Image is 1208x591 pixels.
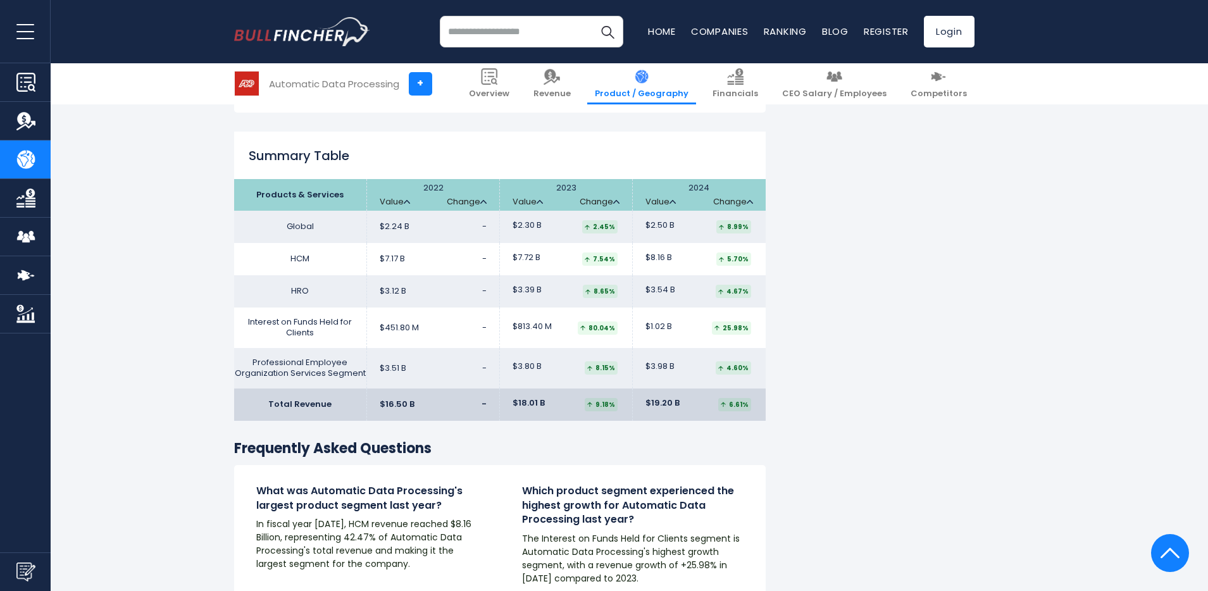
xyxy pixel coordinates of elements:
[533,89,571,99] span: Revenue
[234,211,367,243] td: Global
[645,361,675,372] span: $3.98 B
[482,252,487,264] span: -
[380,286,406,297] span: $3.12 B
[585,361,618,375] div: 8.15%
[716,220,751,233] div: 8.99%
[380,399,414,410] span: $16.50 B
[513,398,545,409] span: $18.01 B
[513,252,540,263] span: $7.72 B
[482,220,487,232] span: -
[583,285,618,298] div: 8.65%
[645,321,672,332] span: $1.02 B
[482,321,487,333] span: -
[775,63,894,104] a: CEO Salary / Employees
[234,17,370,46] a: Go to homepage
[822,25,849,38] a: Blog
[718,398,751,411] div: 6.61%
[585,398,618,411] div: 9.18%
[764,25,807,38] a: Ranking
[903,63,974,104] a: Competitors
[513,220,542,231] span: $2.30 B
[526,63,578,104] a: Revenue
[447,197,487,208] a: Change
[513,285,542,295] span: $3.39 B
[380,254,405,264] span: $7.17 B
[587,63,696,104] a: Product / Geography
[522,532,744,585] p: The Interest on Funds Held for Clients segment is Automatic Data Processing's highest growth segm...
[582,252,618,266] div: 7.54%
[513,197,543,208] a: Value
[482,398,487,410] span: -
[461,63,517,104] a: Overview
[234,308,367,348] td: Interest on Funds Held for Clients
[648,25,676,38] a: Home
[409,72,432,96] a: +
[582,220,618,233] div: 2.45%
[705,63,766,104] a: Financials
[482,362,487,374] span: -
[235,72,259,96] img: ADP logo
[234,275,367,308] td: HRO
[269,77,399,91] div: Automatic Data Processing
[716,361,751,375] div: 4.60%
[716,252,751,266] div: 5.70%
[580,197,620,208] a: Change
[691,25,749,38] a: Companies
[234,179,367,211] th: Products & Services
[713,197,753,208] a: Change
[256,518,478,571] p: In fiscal year [DATE], HCM revenue reached $8.16 Billion, representing 42.47% of Automatic Data P...
[482,285,487,297] span: -
[645,398,680,409] span: $19.20 B
[911,89,967,99] span: Competitors
[645,220,675,231] span: $2.50 B
[234,348,367,389] td: Professional Employee Organization Services Segment
[864,25,909,38] a: Register
[234,146,766,165] h2: Summary Table
[380,363,406,374] span: $3.51 B
[234,389,367,421] td: Total Revenue
[522,484,744,526] h4: Which product segment experienced the highest growth for Automatic Data Processing last year?
[595,89,688,99] span: Product / Geography
[645,197,676,208] a: Value
[234,243,367,275] td: HCM
[645,252,672,263] span: $8.16 B
[716,285,751,298] div: 4.67%
[513,321,552,332] span: $813.40 M
[367,179,500,211] th: 2022
[234,440,766,458] h3: Frequently Asked Questions
[380,221,409,232] span: $2.24 B
[256,484,478,513] h4: What was Automatic Data Processing's largest product segment last year?
[380,323,419,333] span: $451.80 M
[924,16,974,47] a: Login
[469,89,509,99] span: Overview
[380,197,410,208] a: Value
[500,179,633,211] th: 2023
[633,179,766,211] th: 2024
[578,321,618,335] div: 80.04%
[645,285,675,295] span: $3.54 B
[712,321,751,335] div: 25.98%
[592,16,623,47] button: Search
[713,89,758,99] span: Financials
[513,361,542,372] span: $3.80 B
[782,89,887,99] span: CEO Salary / Employees
[234,17,370,46] img: bullfincher logo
